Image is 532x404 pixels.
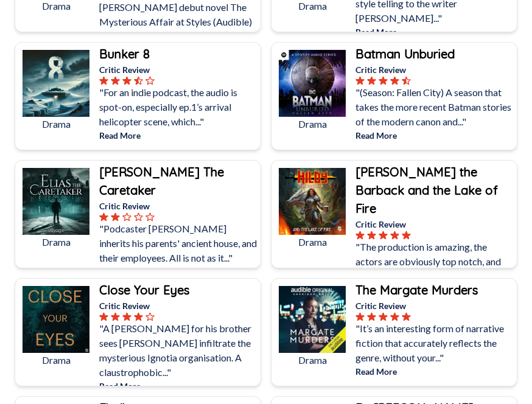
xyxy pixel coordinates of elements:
p: Critic Review [355,299,514,312]
p: Critic Review [99,299,258,312]
p: Read More [99,380,258,392]
p: Read More [355,129,514,142]
p: Drama [279,353,346,367]
a: The Margate MurdersDramaThe Margate MurdersCritic Review"It’s an interesting form of narrative fi... [271,278,517,386]
img: Bunker 8 [23,50,89,117]
p: Drama [279,117,346,131]
img: The Margate Murders [279,286,346,353]
b: Bunker 8 [99,46,150,61]
p: Read More [355,26,514,38]
a: Close Your EyesDramaClose Your EyesCritic Review"A [PERSON_NAME] for his brother sees [PERSON_NAM... [15,278,261,386]
p: Read More [99,265,258,278]
p: Critic Review [355,218,514,231]
img: Elias The Caretaker [23,168,89,235]
b: Close Your Eyes [99,282,189,298]
a: Bunker 8DramaBunker 8Critic Review"For an indie podcast, the audio is spot-on, especially ep.1’s ... [15,42,261,150]
b: Batman Unburied [355,46,455,61]
p: "The production is amazing, the actors are obviously top notch, and there are jokes packed into..." [355,240,514,284]
p: Critic Review [99,200,258,212]
p: "It’s an interesting form of narrative fiction that accurately reflects the genre, without your..." [355,321,514,365]
b: [PERSON_NAME] the Barback and the Lake of Fire [355,164,498,216]
b: The Margate Murders [355,282,478,298]
p: "(Season: Fallen City) A season that takes the more recent Batman stories of the modern canon and... [355,85,514,129]
p: Read More [99,129,258,142]
p: "For an indie podcast, the audio is spot-on, especially ep.1’s arrival helicopter scene, which..." [99,85,258,129]
p: "A [PERSON_NAME] for his brother sees [PERSON_NAME] infiltrate the mysterious Ignotia organisatio... [99,321,258,380]
p: Drama [23,353,89,367]
p: "Podcaster [PERSON_NAME] inherits his parents' ancient house, and their employees. All is not as ... [99,221,258,265]
a: Elias The CaretakerDrama[PERSON_NAME] The CaretakerCritic Review"Podcaster [PERSON_NAME] inherits... [15,160,261,268]
p: Drama [23,235,89,249]
img: Batman Unburied [279,50,346,117]
p: Drama [23,117,89,131]
img: Hildy the Barback and the Lake of Fire [279,168,346,235]
a: Batman UnburiedDramaBatman UnburiedCritic Review"(Season: Fallen City) A season that takes the mo... [271,42,517,150]
p: Critic Review [99,63,258,76]
img: Close Your Eyes [23,286,89,353]
p: Read More [355,365,514,378]
p: Drama [279,235,346,249]
a: Hildy the Barback and the Lake of FireDrama[PERSON_NAME] the Barback and the Lake of FireCritic R... [271,160,517,268]
b: [PERSON_NAME] The Caretaker [99,164,224,198]
p: Critic Review [355,63,514,76]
